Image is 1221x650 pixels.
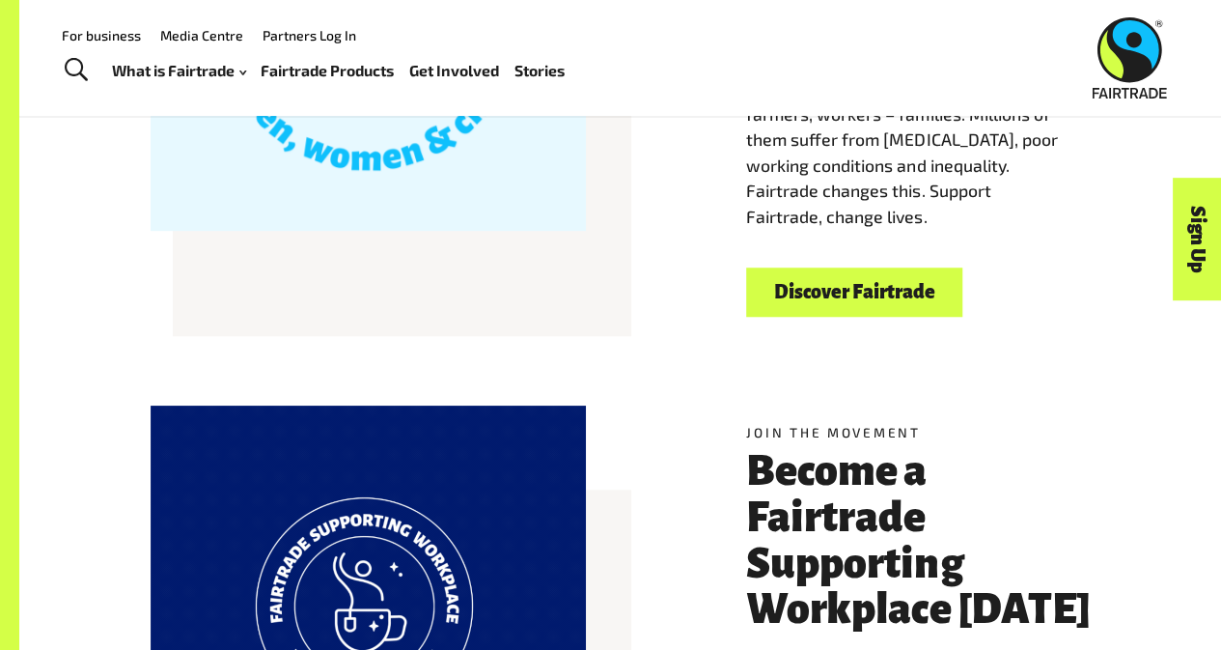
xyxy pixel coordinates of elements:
a: Partners Log In [263,27,356,43]
a: What is Fairtrade [112,57,246,84]
h5: Join the movement [746,423,1090,442]
a: Media Centre [160,27,243,43]
span: Behind products on the supermarket shelves and in stores are people: farmers, workers – families.... [746,52,1057,226]
a: Toggle Search [52,46,99,95]
a: Stories [514,57,565,84]
a: Fairtrade Products [261,57,394,84]
a: For business [62,27,141,43]
a: Get Involved [409,57,499,84]
a: Discover Fairtrade [746,268,962,317]
img: Fairtrade Australia New Zealand logo [1093,17,1167,99]
h3: Become a Fairtrade Supporting Workplace [DATE] [746,449,1090,634]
